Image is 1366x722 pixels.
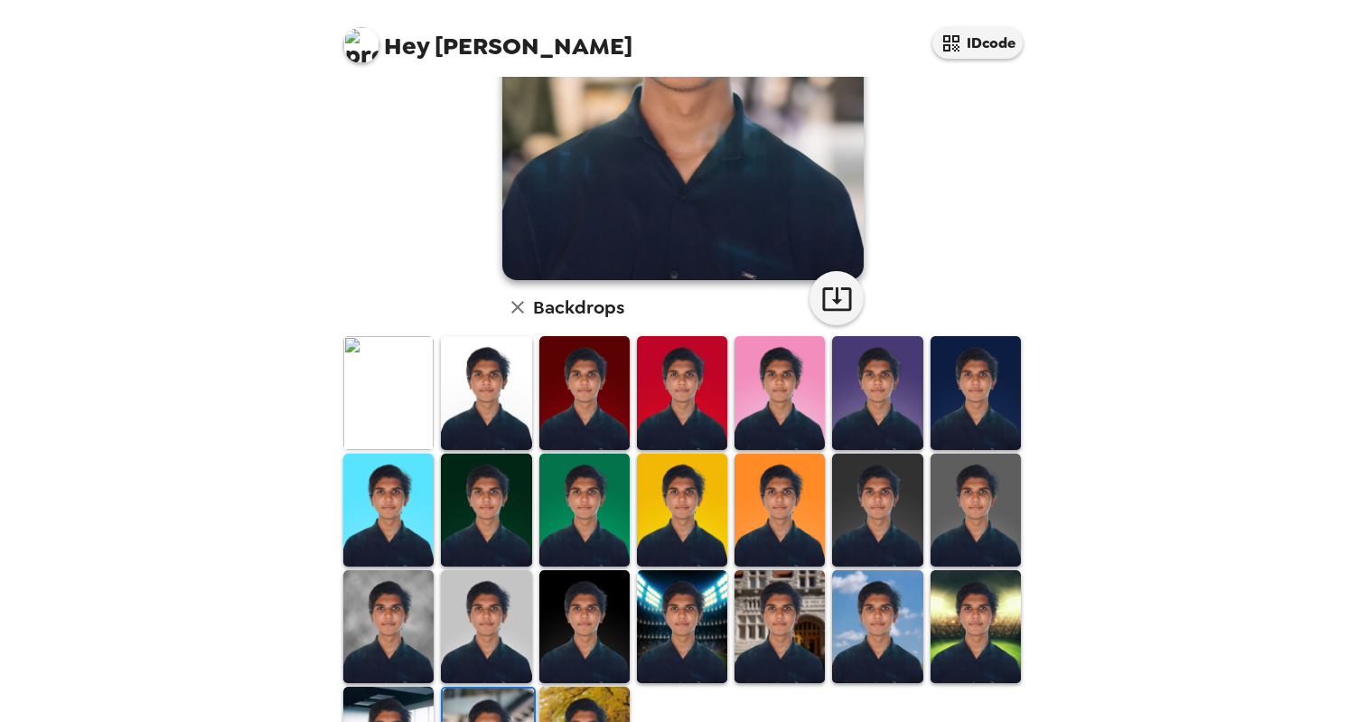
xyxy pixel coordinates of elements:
button: IDcode [932,27,1023,59]
span: [PERSON_NAME] [343,18,632,59]
img: Original [343,336,434,449]
img: profile pic [343,27,379,63]
span: Hey [384,30,429,62]
h6: Backdrops [533,293,624,322]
